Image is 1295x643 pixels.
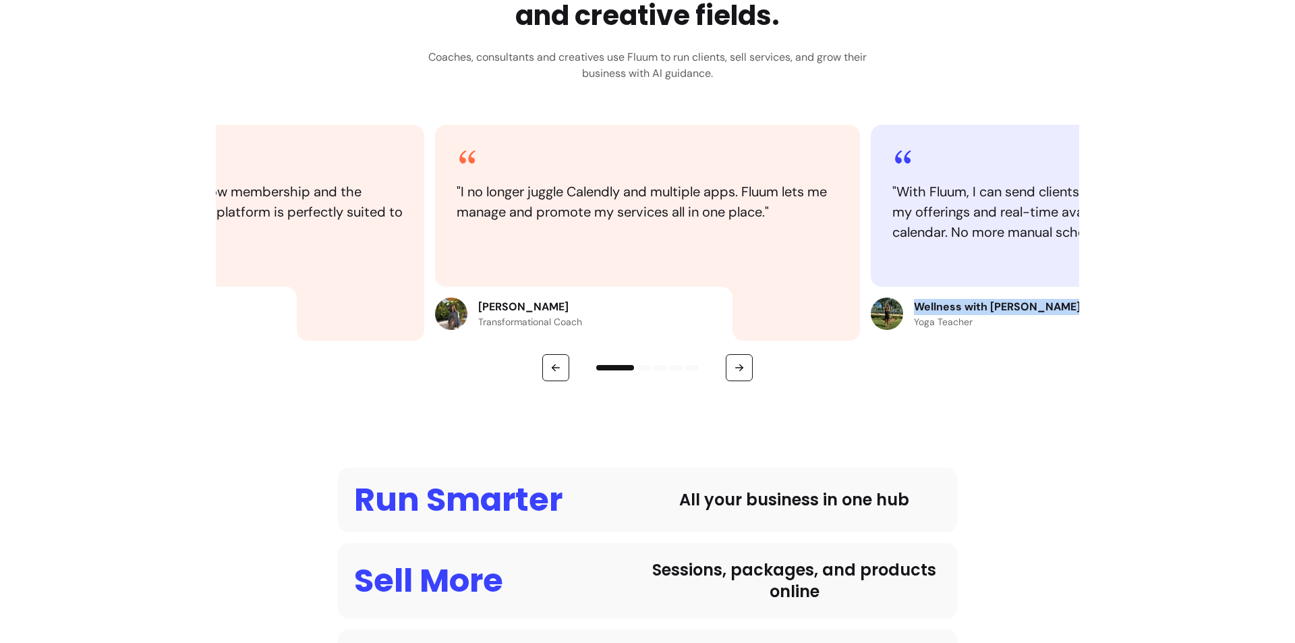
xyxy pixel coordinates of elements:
[354,565,503,597] div: Sell More
[435,298,467,330] img: Review avatar
[478,315,582,329] p: Transformational Coach
[647,559,941,603] div: Sessions, packages, and products online
[428,49,867,82] h3: Coaches, consultants and creatives use Fluum to run clients, sell services, and grow their busine...
[914,315,1081,329] p: Yoga Teacher
[914,299,1081,315] p: Wellness with [PERSON_NAME]
[478,299,582,315] p: [PERSON_NAME]
[892,181,1274,242] blockquote: " With Fluum, I can send clients to a single page showcasing all my offerings and real-time avail...
[871,298,903,330] img: Review avatar
[647,489,941,511] div: All your business in one hub
[457,181,838,222] blockquote: " I no longer juggle Calendly and multiple apps. Fluum lets me manage and promote my services all...
[354,484,563,516] div: Run Smarter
